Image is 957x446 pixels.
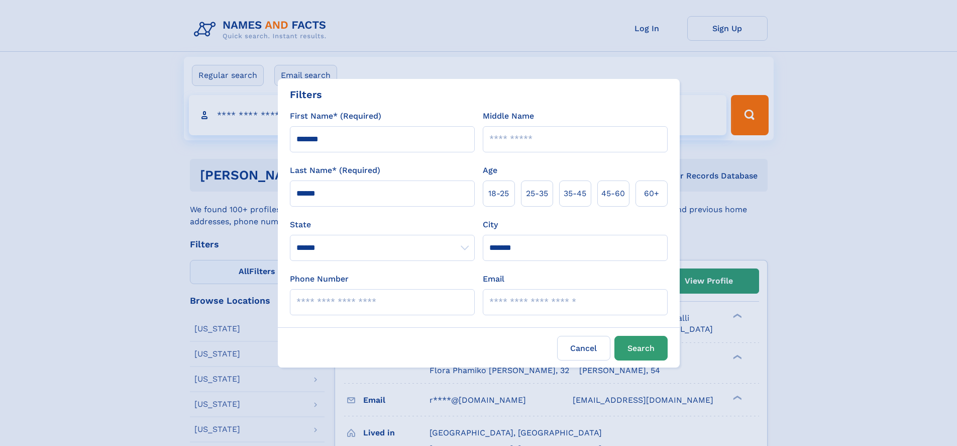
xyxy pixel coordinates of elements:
span: 60+ [644,188,659,200]
span: 35‑45 [564,188,586,200]
label: City [483,219,498,231]
div: Filters [290,87,322,102]
span: 18‑25 [488,188,509,200]
label: First Name* (Required) [290,110,381,122]
label: Age [483,164,497,176]
label: Cancel [557,336,610,361]
label: State [290,219,475,231]
label: Last Name* (Required) [290,164,380,176]
label: Email [483,273,504,285]
span: 45‑60 [601,188,625,200]
label: Middle Name [483,110,534,122]
label: Phone Number [290,273,349,285]
span: 25‑35 [526,188,548,200]
button: Search [614,336,668,361]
